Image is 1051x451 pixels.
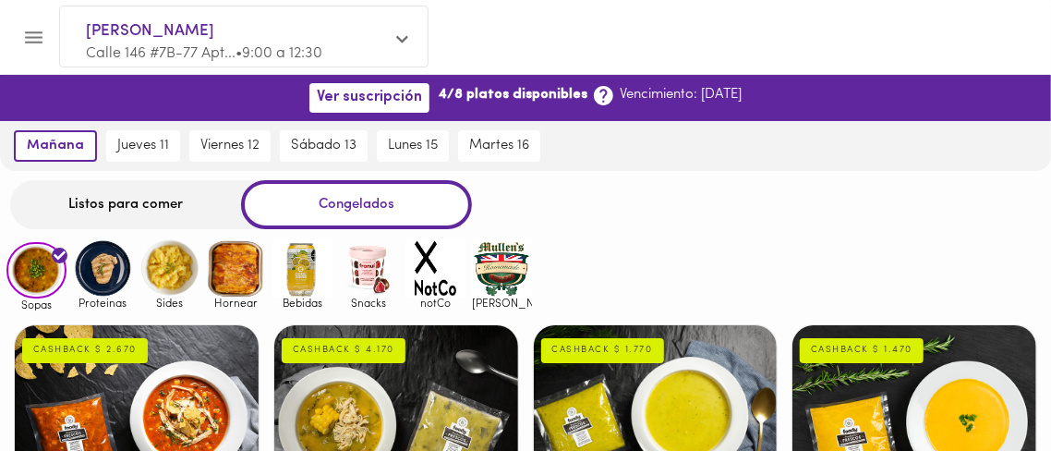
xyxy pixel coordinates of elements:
img: Hornear [206,238,266,299]
b: 4/8 platos disponibles [439,85,587,104]
div: Congelados [241,180,472,229]
div: CASHBACK $ 2.670 [22,338,148,362]
div: CASHBACK $ 1.770 [541,338,664,362]
img: notCo [405,238,465,299]
p: Vencimiento: [DATE] [620,85,742,104]
span: viernes 12 [200,138,260,154]
img: Proteinas [73,238,133,299]
span: Sides [139,297,199,309]
img: Bebidas [272,238,332,299]
span: sábado 13 [291,138,356,154]
span: Hornear [206,297,266,309]
img: Snacks [339,238,399,299]
button: viernes 12 [189,130,271,162]
span: Bebidas [272,297,332,309]
img: mullens [472,238,532,299]
img: Sides [139,238,199,299]
span: Proteinas [73,297,133,309]
img: Sopas [6,242,66,299]
div: CASHBACK $ 1.470 [800,338,924,362]
div: Listos para comer [10,180,241,229]
div: CASHBACK $ 4.170 [282,338,405,362]
span: Snacks [339,297,399,309]
button: Ver suscripción [309,83,429,112]
button: jueves 11 [106,130,180,162]
span: Calle 146 #7B-77 Apt... • 9:00 a 12:30 [86,46,322,61]
span: [PERSON_NAME] [472,297,532,309]
span: Sopas [6,299,66,311]
span: jueves 11 [117,138,169,154]
span: martes 16 [469,138,529,154]
span: [PERSON_NAME] [86,19,383,43]
button: Menu [11,15,56,60]
span: Ver suscripción [317,89,422,106]
span: notCo [405,297,465,309]
button: lunes 15 [377,130,449,162]
span: lunes 15 [388,138,438,154]
iframe: Messagebird Livechat Widget [944,344,1033,433]
button: sábado 13 [280,130,368,162]
button: mañana [14,130,97,162]
button: martes 16 [458,130,540,162]
span: mañana [27,138,84,154]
